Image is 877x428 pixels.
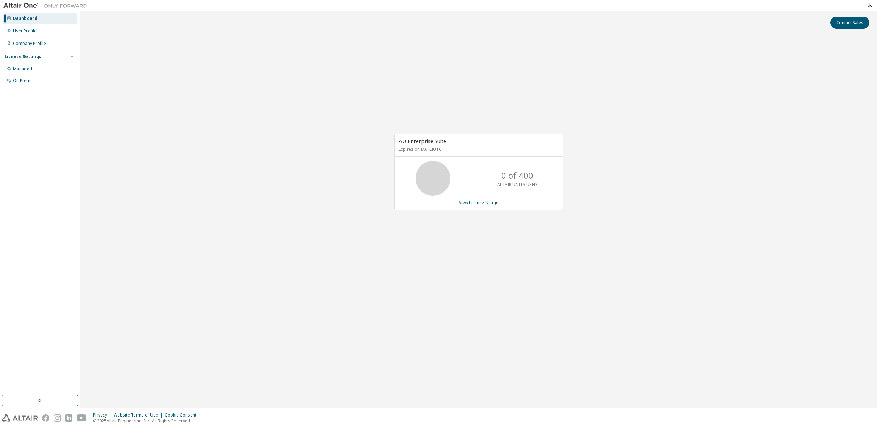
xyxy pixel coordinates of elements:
[93,412,114,418] div: Privacy
[93,418,201,424] p: © 2025 Altair Engineering, Inc. All Rights Reserved.
[42,414,49,422] img: facebook.svg
[497,181,537,187] p: ALTAIR UNITS USED
[13,66,32,72] div: Managed
[2,414,38,422] img: altair_logo.svg
[13,16,37,21] div: Dashboard
[13,28,37,34] div: User Profile
[13,78,30,84] div: On Prem
[54,414,61,422] img: instagram.svg
[114,412,165,418] div: Website Terms of Use
[13,41,46,46] div: Company Profile
[399,146,557,152] p: Expires on [DATE] UTC
[501,170,533,181] p: 0 of 400
[165,412,201,418] div: Cookie Consent
[3,2,91,9] img: Altair One
[459,200,498,205] a: View License Usage
[399,138,446,145] span: AU Enterprise Suite
[65,414,72,422] img: linkedin.svg
[830,17,869,29] button: Contact Sales
[5,54,41,60] div: License Settings
[77,414,87,422] img: youtube.svg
